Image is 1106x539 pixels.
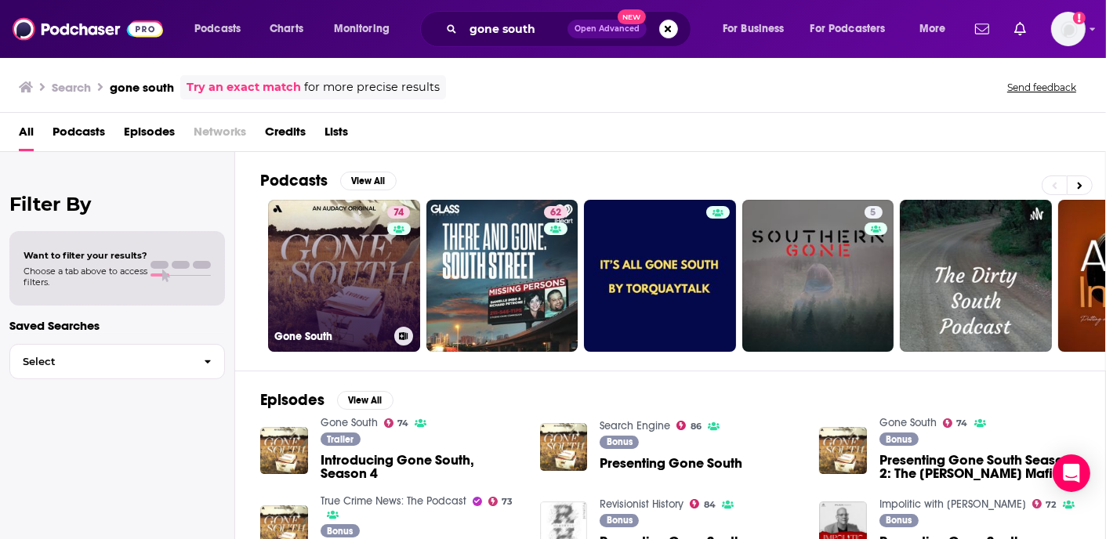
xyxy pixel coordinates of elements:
button: Open AdvancedNew [568,20,647,38]
span: More [919,18,946,40]
svg: Add a profile image [1073,12,1086,24]
span: Select [10,356,191,367]
button: Show profile menu [1051,12,1086,46]
span: New [618,9,646,24]
span: 73 [502,498,513,505]
span: Choose a tab above to access filters. [24,266,147,288]
div: Search podcasts, credits, & more... [435,11,706,47]
a: Show notifications dropdown [1008,16,1032,42]
div: Open Intercom Messenger [1053,454,1090,492]
span: 74 [397,420,408,427]
span: Networks [194,119,246,151]
a: 74 [384,418,409,428]
button: open menu [712,16,804,42]
button: View All [337,391,393,410]
img: Introducing Gone South, Season 4 [260,427,308,475]
span: Charts [270,18,303,40]
a: Podcasts [53,119,105,151]
h3: gone south [110,80,174,95]
span: Bonus [607,515,633,525]
span: Want to filter your results? [24,250,147,261]
a: Lists [325,119,348,151]
span: 72 [1046,501,1057,508]
a: Episodes [124,119,175,151]
a: 62 [544,206,568,219]
a: Charts [259,16,313,42]
button: Send feedback [1003,81,1081,94]
a: Presenting Gone South Season 2: The Dixie Mafia [879,454,1080,480]
a: 74 [387,206,410,219]
span: 5 [871,205,876,221]
a: EpisodesView All [260,390,393,410]
a: 62 [426,200,578,352]
span: For Podcasters [810,18,886,40]
h2: Podcasts [260,171,328,190]
span: 86 [691,423,702,430]
p: Saved Searches [9,318,225,333]
a: 74Gone South [268,200,420,352]
img: Presenting Gone South Season 2: The Dixie Mafia [819,427,867,475]
a: 86 [676,421,702,430]
a: Impolitic with John Heilemann [879,497,1026,511]
button: open menu [908,16,966,42]
a: Search Engine [600,419,670,432]
button: Select [9,344,225,379]
a: 5 [742,200,894,352]
span: 74 [957,420,968,427]
span: Monitoring [334,18,390,40]
a: Presenting Gone South [600,457,742,470]
a: Show notifications dropdown [969,16,995,42]
h2: Episodes [260,390,325,410]
a: True Crime News: The Podcast [321,494,466,508]
a: 5 [865,206,883,219]
a: All [19,119,34,151]
button: open menu [323,16,410,42]
img: Podchaser - Follow, Share and Rate Podcasts [13,14,163,44]
span: 62 [550,205,561,221]
a: Introducing Gone South, Season 4 [321,454,521,480]
span: Bonus [607,437,633,447]
img: User Profile [1051,12,1086,46]
span: 84 [704,501,716,508]
a: Credits [265,119,306,151]
img: Presenting Gone South [540,423,588,471]
a: Try an exact match [187,78,301,96]
span: Podcasts [194,18,241,40]
h3: Search [52,80,91,95]
button: open menu [800,16,908,42]
h3: Gone South [274,330,388,343]
span: For Business [723,18,785,40]
span: Bonus [327,526,353,536]
button: View All [340,172,397,190]
a: 73 [488,497,513,506]
span: Logged in as BKusilek [1051,12,1086,46]
a: 72 [1032,499,1057,508]
span: 74 [393,205,404,221]
a: Gone South [879,416,937,429]
span: for more precise results [304,78,440,96]
a: Revisionist History [600,497,684,511]
input: Search podcasts, credits, & more... [463,16,568,42]
span: Bonus [887,515,912,525]
button: open menu [183,16,261,42]
span: Bonus [887,435,912,444]
a: 84 [690,499,716,508]
a: Gone South [321,416,378,429]
span: Presenting Gone South Season 2: The [PERSON_NAME] Mafia [879,454,1080,480]
span: Trailer [327,435,354,444]
span: Open Advanced [575,25,640,33]
a: PodcastsView All [260,171,397,190]
h2: Filter By [9,193,225,215]
a: 74 [943,418,968,428]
